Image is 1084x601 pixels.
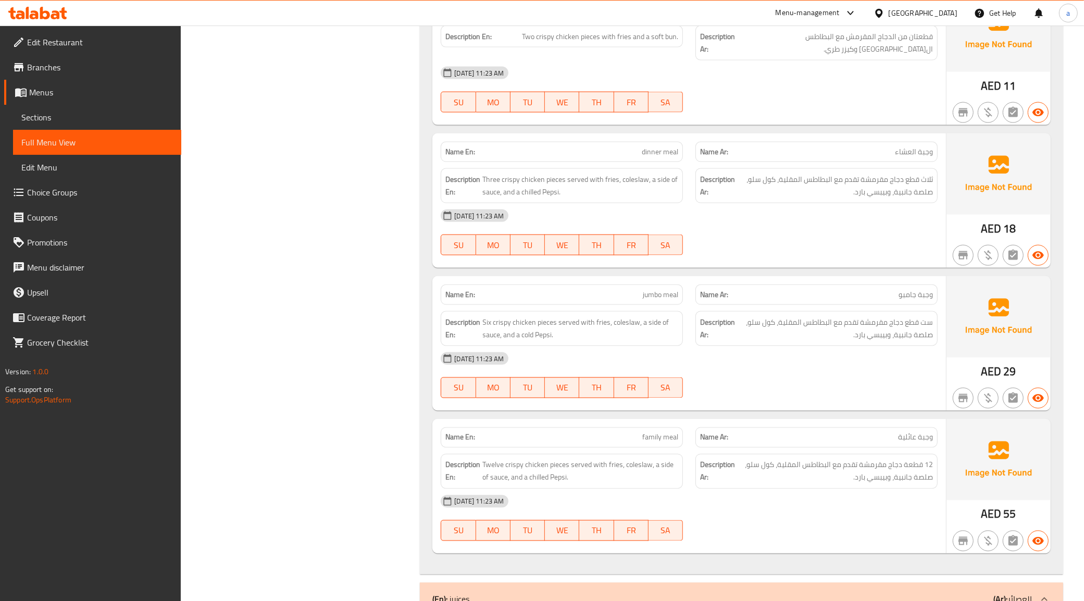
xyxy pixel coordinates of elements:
[5,365,31,378] span: Version:
[653,381,679,396] span: SA
[579,377,614,398] button: TH
[450,211,508,221] span: [DATE] 11:23 AM
[889,7,957,19] div: [GEOGRAPHIC_DATA]
[482,173,678,199] span: Three crispy chicken pieces served with fries, coleslaw, a side of sauce, and a chilled Pepsi.
[953,102,974,123] button: Not branch specific item
[4,305,181,330] a: Coverage Report
[583,381,609,396] span: TH
[653,238,679,253] span: SA
[480,238,506,253] span: MO
[4,80,181,105] a: Menus
[899,289,933,300] span: وجبة جامبو
[441,235,476,255] button: SU
[450,68,508,78] span: [DATE] 11:23 AM
[545,92,579,113] button: WE
[953,531,974,551] button: Not branch specific item
[476,92,510,113] button: MO
[700,316,735,341] strong: Description Ar:
[981,218,1001,239] span: AED
[642,146,678,157] span: dinner meal
[5,383,53,396] span: Get support on:
[21,111,173,124] span: Sections
[981,504,1001,524] span: AED
[946,133,1051,215] img: Ae5nvW7+0k+MAAAAAElFTkSuQmCC
[4,55,181,80] a: Branches
[1004,218,1016,239] span: 18
[510,520,545,541] button: TU
[4,230,181,255] a: Promotions
[4,330,181,355] a: Grocery Checklist
[583,238,609,253] span: TH
[21,136,173,149] span: Full Menu View
[643,289,678,300] span: jumbo meal
[614,235,649,255] button: FR
[515,95,541,110] span: TU
[545,520,579,541] button: WE
[27,36,173,48] span: Edit Restaurant
[618,238,644,253] span: FR
[4,255,181,280] a: Menu disclaimer
[483,316,679,341] span: Six crispy chicken pieces served with fries, coleslaw, a side of sauce, and a cold Pepsi.
[700,173,735,199] strong: Description Ar:
[895,146,933,157] span: وجبة العشاء
[1003,102,1024,123] button: Not has choices
[445,30,492,43] strong: Description En:
[27,236,173,249] span: Promotions
[1004,76,1016,96] span: 11
[898,432,933,443] span: وجبة عائلية
[445,238,471,253] span: SU
[510,377,545,398] button: TU
[476,235,510,255] button: MO
[981,76,1001,96] span: AED
[549,523,575,538] span: WE
[480,95,506,110] span: MO
[445,289,475,300] strong: Name En:
[27,211,173,224] span: Coupons
[978,388,999,409] button: Purchased item
[515,523,541,538] span: TU
[29,86,173,99] span: Menus
[700,30,737,56] strong: Description Ar:
[445,316,480,341] strong: Description En:
[700,289,728,300] strong: Name Ar:
[450,497,508,507] span: [DATE] 11:23 AM
[737,173,933,199] span: ثلاث قطع دجاج مقرمشة تقدم مع البطاطس المقلية، كول سلو، صلصة جانبية، وبيبسي بارد.
[1028,102,1049,123] button: Available
[642,432,678,443] span: family meal
[27,286,173,299] span: Upsell
[27,186,173,199] span: Choice Groups
[515,238,541,253] span: TU
[653,95,679,110] span: SA
[1028,388,1049,409] button: Available
[510,92,545,113] button: TU
[583,95,609,110] span: TH
[545,235,579,255] button: WE
[1004,504,1016,524] span: 55
[27,261,173,274] span: Menu disclaimer
[946,276,1051,358] img: Ae5nvW7+0k+MAAAAAElFTkSuQmCC
[739,30,933,56] span: قطعتان من الدجاج المقرمش مع البطاطس المقلية وكيزر طري.
[946,419,1051,500] img: Ae5nvW7+0k+MAAAAAElFTkSuQmCC
[953,245,974,266] button: Not branch specific item
[549,238,575,253] span: WE
[737,316,933,341] span: ست قطع دجاج مقرمشة تقدم مع البطاطس المقلية، كول سلو، صلصة جانبية، وبيبسي بارد.
[445,459,480,484] strong: Description En:
[953,388,974,409] button: Not branch specific item
[445,95,471,110] span: SU
[1028,531,1049,551] button: Available
[27,336,173,349] span: Grocery Checklist
[1028,245,1049,266] button: Available
[549,95,575,110] span: WE
[649,235,683,255] button: SA
[1066,7,1070,19] span: a
[545,377,579,398] button: WE
[700,146,728,157] strong: Name Ar:
[476,377,510,398] button: MO
[522,30,678,43] span: Two crispy chicken pieces with fries and a soft bun.
[27,61,173,73] span: Branches
[649,92,683,113] button: SA
[1003,388,1024,409] button: Not has choices
[482,459,678,484] span: Twelve crispy chicken pieces served with fries, coleslaw, a side of sauce, and a chilled Pepsi.
[700,432,728,443] strong: Name Ar:
[13,130,181,155] a: Full Menu View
